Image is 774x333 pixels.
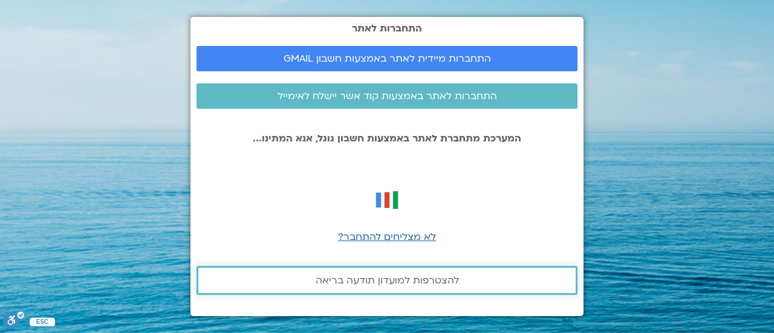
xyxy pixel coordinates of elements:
a: להצטרפות למועדון תודעה בריאה [197,266,577,295]
a: התחברות מיידית לאתר באמצעות חשבון GMAIL [197,46,577,71]
a: התחברות לאתר באמצעות קוד אשר יישלח לאימייל [197,83,577,109]
p: המערכת מתחברת לאתר באמצעות חשבון גוגל, אנא המתינו... [197,133,577,144]
span: התחברות לאתר באמצעות קוד אשר יישלח לאימייל [278,91,497,102]
h2: התחברות לאתר [197,23,577,34]
span: התחברות מיידית לאתר באמצעות חשבון GMAIL [284,53,491,64]
a: לא מצליחים להתחבר? [338,230,436,244]
span: להצטרפות למועדון תודעה בריאה [316,275,459,286]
